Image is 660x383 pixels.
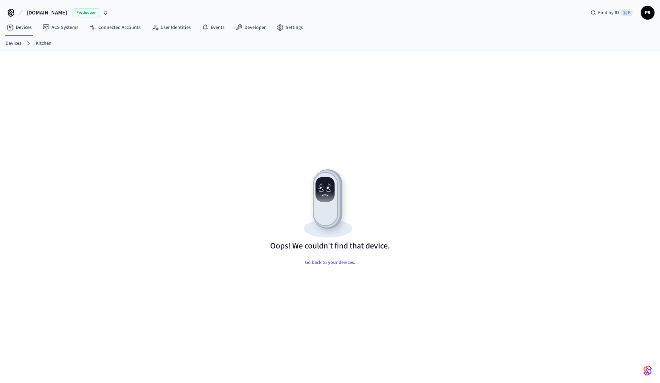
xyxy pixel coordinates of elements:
a: Devices [5,40,21,47]
img: SeamLogoGradient.69752ec5.svg [643,365,652,376]
span: [DOMAIN_NAME] [27,9,67,17]
a: User Identities [146,21,196,34]
a: Connected Accounts [84,21,146,34]
span: Production [73,8,100,17]
a: Events [196,21,230,34]
a: ACS Systems [37,21,84,34]
span: Find by ID [598,9,619,16]
h1: Oops! We couldn't find that device. [270,241,390,252]
button: PS [641,6,654,20]
button: Go back to your devices. [299,256,361,269]
a: Devices [1,21,37,34]
img: Resource not found [270,163,390,241]
span: PS [641,7,654,19]
a: Developer [230,21,271,34]
span: ⌘ K [621,9,632,16]
a: Kitchen [36,40,52,47]
div: Find by ID⌘ K [585,7,638,19]
a: Settings [271,21,308,34]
